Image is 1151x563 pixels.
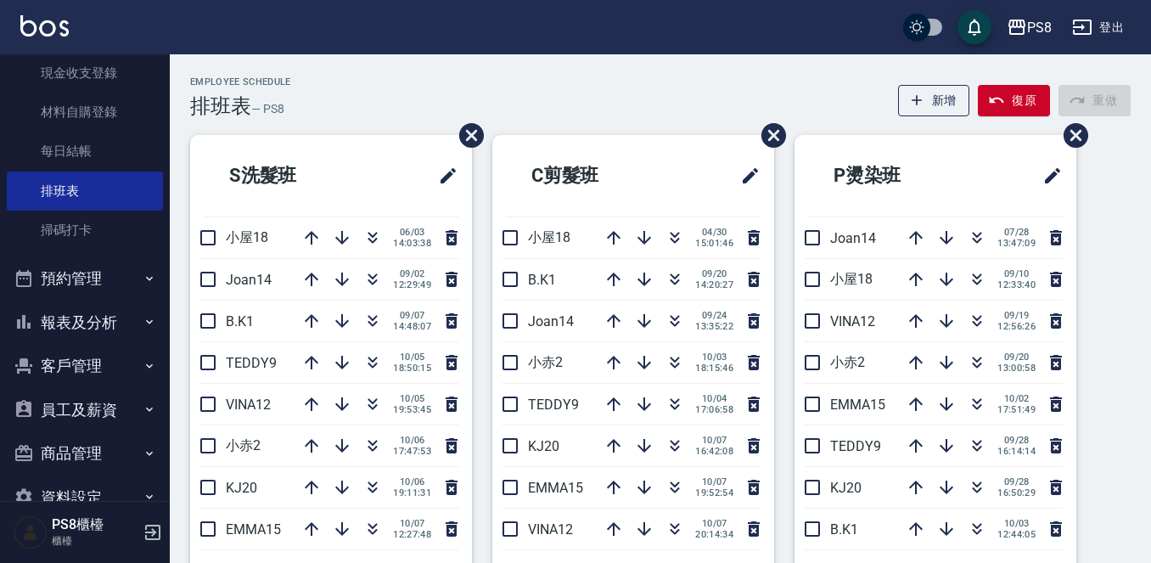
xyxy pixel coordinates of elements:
img: Logo [20,15,69,37]
span: 10/07 [695,518,733,529]
h6: — PS8 [251,100,284,118]
span: 10/05 [393,352,431,363]
span: 04/30 [695,227,733,238]
span: 12:44:05 [997,529,1036,540]
span: 10/04 [695,393,733,404]
div: PS8 [1027,17,1052,38]
span: 10/06 [393,435,431,446]
span: 09/20 [695,268,733,279]
button: 員工及薪資 [7,388,163,432]
span: 刪除班表 [446,110,486,160]
span: 13:00:58 [997,363,1036,374]
a: 排班表 [7,172,163,211]
span: 12:27:48 [393,529,431,540]
span: 10/03 [695,352,733,363]
span: EMMA15 [226,521,281,538]
span: 19:52:54 [695,487,733,498]
span: 12:29:49 [393,279,431,290]
span: 小赤2 [830,354,865,370]
h5: PS8櫃檯 [52,516,138,533]
h2: P燙染班 [808,145,980,206]
span: 09/02 [393,268,431,279]
span: B.K1 [226,313,254,329]
span: 20:14:34 [695,529,733,540]
span: 10/07 [695,476,733,487]
span: 09/07 [393,310,431,321]
span: 09/28 [997,435,1036,446]
span: 13:35:22 [695,321,733,332]
span: 10/05 [393,393,431,404]
img: Person [14,515,48,549]
span: EMMA15 [830,397,885,413]
span: EMMA15 [528,480,583,496]
span: 16:14:14 [997,446,1036,457]
span: 07/28 [997,227,1036,238]
span: 19:53:45 [393,404,431,415]
span: 小赤2 [226,437,261,453]
button: 報表及分析 [7,301,163,345]
button: 商品管理 [7,431,163,476]
span: 09/10 [997,268,1036,279]
button: 客戶管理 [7,344,163,388]
span: 12:56:26 [997,321,1036,332]
span: KJ20 [226,480,257,496]
button: save [957,10,991,44]
span: 小屋18 [830,271,873,287]
span: Joan14 [830,230,876,246]
span: 修改班表的標題 [1032,155,1063,196]
span: VINA12 [226,397,271,413]
button: 新增 [898,85,970,116]
span: 修改班表的標題 [730,155,761,196]
span: 18:50:15 [393,363,431,374]
span: 16:42:08 [695,446,733,457]
span: 09/19 [997,310,1036,321]
span: B.K1 [830,521,858,538]
span: 10/02 [997,393,1036,404]
button: 資料設定 [7,476,163,520]
span: KJ20 [830,480,862,496]
span: 14:03:38 [393,238,431,249]
a: 材料自購登錄 [7,93,163,132]
span: 09/24 [695,310,733,321]
span: 06/03 [393,227,431,238]
p: 櫃檯 [52,533,138,549]
span: 小屋18 [528,229,570,245]
span: KJ20 [528,438,559,454]
span: B.K1 [528,272,556,288]
h2: Employee Schedule [190,76,291,87]
span: 15:01:46 [695,238,733,249]
span: 17:06:58 [695,404,733,415]
span: 14:20:27 [695,279,733,290]
span: VINA12 [528,521,573,538]
span: 刪除班表 [749,110,789,160]
button: 復原 [978,85,1050,116]
span: 10/07 [393,518,431,529]
span: 14:48:07 [393,321,431,332]
a: 掃碼打卡 [7,211,163,250]
span: 12:33:40 [997,279,1036,290]
a: 每日結帳 [7,132,163,171]
span: 10/07 [695,435,733,446]
span: 刪除班表 [1051,110,1091,160]
span: 10/03 [997,518,1036,529]
span: TEDDY9 [528,397,579,413]
span: TEDDY9 [226,355,277,371]
span: Joan14 [528,313,574,329]
span: 17:47:53 [393,446,431,457]
span: 小屋18 [226,229,268,245]
h2: C剪髮班 [506,145,677,206]
a: 現金收支登錄 [7,53,163,93]
span: 16:50:29 [997,487,1036,498]
span: 小赤2 [528,354,563,370]
button: 預約管理 [7,256,163,301]
span: 18:15:46 [695,363,733,374]
span: 09/20 [997,352,1036,363]
button: 登出 [1065,12,1131,43]
h3: 排班表 [190,94,251,118]
span: 19:11:31 [393,487,431,498]
span: 17:51:49 [997,404,1036,415]
span: TEDDY9 [830,438,881,454]
h2: S洗髮班 [204,145,375,206]
span: VINA12 [830,313,875,329]
button: PS8 [1000,10,1058,45]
